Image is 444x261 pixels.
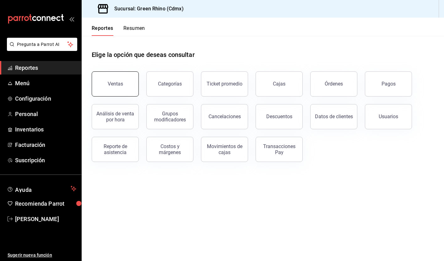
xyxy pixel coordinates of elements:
div: Movimientos de cajas [205,143,244,155]
button: Costos y márgenes [146,137,193,162]
div: Costos y márgenes [150,143,189,155]
span: Recomienda Parrot [15,199,76,208]
span: Sugerir nueva función [8,252,76,258]
button: Grupos modificadores [146,104,193,129]
button: Categorías [146,71,193,97]
div: Categorías [158,81,182,87]
button: Transacciones Pay [256,137,303,162]
button: Ventas [92,71,139,97]
div: Análisis de venta por hora [96,111,135,123]
button: Órdenes [310,71,357,97]
button: Usuarios [365,104,412,129]
button: Cajas [256,71,303,97]
div: Cajas [273,81,285,87]
div: Órdenes [325,81,343,87]
button: Movimientos de cajas [201,137,248,162]
span: [PERSON_NAME] [15,215,76,223]
div: Ticket promedio [207,81,242,87]
div: Reporte de asistencia [96,143,135,155]
button: Resumen [123,25,145,36]
button: Reportes [92,25,113,36]
h1: Elige la opción que deseas consultar [92,50,195,59]
span: Configuración [15,94,76,103]
div: Datos de clientes [315,114,353,119]
button: Descuentos [256,104,303,129]
a: Pregunta a Parrot AI [4,46,77,52]
button: Pagos [365,71,412,97]
button: Análisis de venta por hora [92,104,139,129]
div: Usuarios [379,114,398,119]
span: Pregunta a Parrot AI [17,41,68,48]
button: Pregunta a Parrot AI [7,38,77,51]
div: Descuentos [266,114,292,119]
h3: Sucursal: Green Rhino (Cdmx) [109,5,184,13]
span: Inventarios [15,125,76,134]
button: Datos de clientes [310,104,357,129]
div: Ventas [108,81,123,87]
div: navigation tabs [92,25,145,36]
div: Transacciones Pay [260,143,299,155]
button: open_drawer_menu [69,16,74,21]
span: Suscripción [15,156,76,164]
span: Reportes [15,64,76,72]
span: Ayuda [15,185,68,192]
button: Cancelaciones [201,104,248,129]
span: Menú [15,79,76,87]
div: Grupos modificadores [150,111,189,123]
span: Personal [15,110,76,118]
div: Cancelaciones [208,114,241,119]
button: Ticket promedio [201,71,248,97]
div: Pagos [382,81,396,87]
span: Facturación [15,141,76,149]
button: Reporte de asistencia [92,137,139,162]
